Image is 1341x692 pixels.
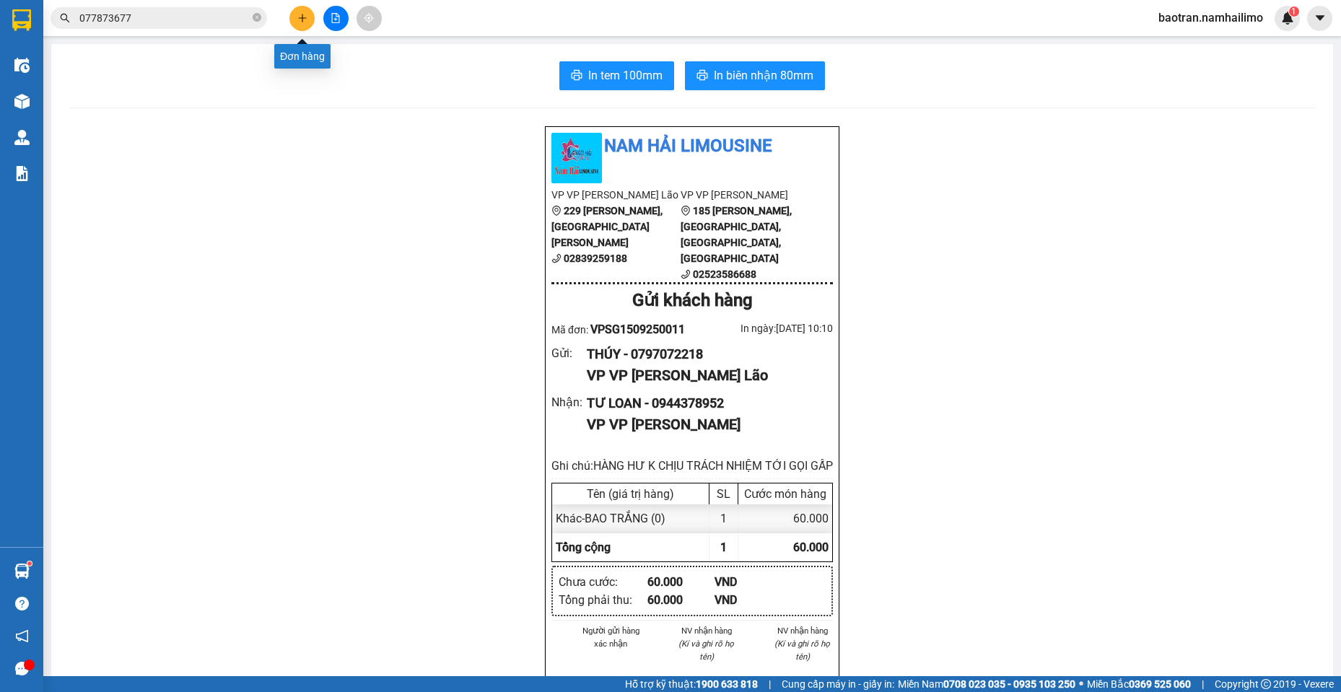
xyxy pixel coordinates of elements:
[696,678,758,690] strong: 1900 633 818
[14,166,30,181] img: solution-icon
[681,187,810,203] li: VP VP [PERSON_NAME]
[1261,679,1271,689] span: copyright
[774,639,830,662] i: (Kí và ghi rõ họ tên)
[587,344,821,364] div: THÚY - 0797072218
[678,639,734,662] i: (Kí và ghi rõ họ tên)
[60,13,70,23] span: search
[681,205,792,264] b: 185 [PERSON_NAME], [GEOGRAPHIC_DATA], [GEOGRAPHIC_DATA], [GEOGRAPHIC_DATA]
[738,504,832,533] div: 60.000
[692,320,833,336] div: In ngày: [DATE] 10:10
[79,10,250,26] input: Tìm tên, số ĐT hoặc mã đơn
[7,7,58,58] img: logo.jpg
[1307,6,1332,31] button: caret-down
[14,130,30,145] img: warehouse-icon
[551,320,692,338] div: Mã đơn:
[15,629,29,643] span: notification
[331,13,341,23] span: file-add
[769,676,771,692] span: |
[580,624,642,650] li: Người gửi hàng xác nhận
[782,676,894,692] span: Cung cấp máy in - giấy in:
[253,13,261,22] span: close-circle
[564,253,627,264] b: 02839259188
[571,69,582,83] span: printer
[14,94,30,109] img: warehouse-icon
[357,6,382,31] button: aim
[551,457,833,475] div: Ghi chú: HÀNG HƯ K CHỊU TRÁCH NHIỆM TỚI GỌI GẤP
[647,573,715,591] div: 60.000
[559,573,647,591] div: Chưa cước :
[559,591,647,609] div: Tổng phải thu :
[1202,676,1204,692] span: |
[647,591,715,609] div: 60.000
[742,487,829,501] div: Cước món hàng
[551,205,663,248] b: 229 [PERSON_NAME], [GEOGRAPHIC_DATA][PERSON_NAME]
[253,12,261,25] span: close-circle
[1087,676,1191,692] span: Miền Bắc
[551,133,602,183] img: logo.jpg
[685,61,825,90] button: printerIn biên nhận 80mm
[714,66,813,84] span: In biên nhận 80mm
[681,269,691,279] span: phone
[1079,681,1083,687] span: ⚪️
[587,364,821,387] div: VP VP [PERSON_NAME] Lão
[551,287,833,315] div: Gửi khách hàng
[7,7,209,61] li: Nam Hải Limousine
[1289,6,1299,17] sup: 1
[14,564,30,579] img: warehouse-icon
[551,133,833,160] li: Nam Hải Limousine
[551,206,562,216] span: environment
[556,540,611,554] span: Tổng cộng
[681,206,691,216] span: environment
[12,9,31,31] img: logo-vxr
[696,69,708,83] span: printer
[289,6,315,31] button: plus
[556,512,665,525] span: Khác - BAO TRẮNG (0)
[588,66,663,84] span: In tem 100mm
[7,78,100,126] li: VP VP [PERSON_NAME] Lão
[943,678,1075,690] strong: 0708 023 035 - 0935 103 250
[625,676,758,692] span: Hỗ trợ kỹ thuật:
[15,597,29,610] span: question-circle
[364,13,374,23] span: aim
[715,591,782,609] div: VND
[556,487,705,501] div: Tên (giá trị hàng)
[551,187,681,203] li: VP VP [PERSON_NAME] Lão
[587,393,821,413] div: TƯ LOAN - 0944378952
[587,413,821,436] div: VP VP [PERSON_NAME]
[720,540,727,554] span: 1
[551,344,587,362] div: Gửi :
[323,6,349,31] button: file-add
[1129,678,1191,690] strong: 0369 525 060
[1281,12,1294,25] img: icon-new-feature
[898,676,1075,692] span: Miền Nam
[1314,12,1327,25] span: caret-down
[590,323,685,336] span: VPSG1509250011
[772,624,833,637] li: NV nhận hàng
[693,268,756,280] b: 02523586688
[100,78,192,110] li: VP VP [PERSON_NAME]
[709,504,738,533] div: 1
[1147,9,1275,27] span: baotran.namhailimo
[713,487,734,501] div: SL
[27,561,32,566] sup: 1
[14,58,30,73] img: warehouse-icon
[297,13,307,23] span: plus
[551,393,587,411] div: Nhận :
[715,573,782,591] div: VND
[15,662,29,675] span: message
[559,61,674,90] button: printerIn tem 100mm
[551,253,562,263] span: phone
[793,540,829,554] span: 60.000
[1291,6,1296,17] span: 1
[676,624,738,637] li: NV nhận hàng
